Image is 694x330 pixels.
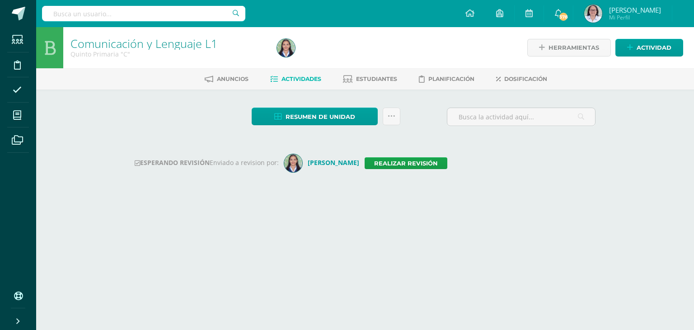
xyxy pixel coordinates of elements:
[270,72,321,86] a: Actividades
[70,37,266,50] h1: Comunicación y Lenguaje L1
[637,39,671,56] span: Actividad
[365,157,447,169] a: Realizar revisión
[205,72,249,86] a: Anuncios
[281,75,321,82] span: Actividades
[609,5,661,14] span: [PERSON_NAME]
[447,108,595,126] input: Busca la actividad aquí...
[527,39,611,57] a: Herramientas
[284,158,365,167] a: [PERSON_NAME]
[42,6,245,21] input: Busca un usuario...
[558,12,568,22] span: 378
[504,75,547,82] span: Dosificación
[343,72,397,86] a: Estudiantes
[549,39,599,56] span: Herramientas
[609,14,661,21] span: Mi Perfil
[496,72,547,86] a: Dosificación
[615,39,683,57] a: Actividad
[210,158,279,167] span: Enviado a revision por:
[419,72,474,86] a: Planificación
[277,39,295,57] img: 018c042a8e8dd272ac269bce2b175a24.png
[356,75,397,82] span: Estudiantes
[252,108,378,125] a: Resumen de unidad
[584,5,602,23] img: 1b71441f154de9568f5d3c47db87a4fb.png
[70,50,266,58] div: Quinto Primaria 'C'
[428,75,474,82] span: Planificación
[286,108,355,125] span: Resumen de unidad
[135,158,210,167] strong: ESPERANDO REVISIÓN
[308,158,359,167] strong: [PERSON_NAME]
[70,36,217,51] a: Comunicación y Lenguaje L1
[284,154,302,172] img: 1e7f0d9574a49928347f76ebb857e75f.png
[217,75,249,82] span: Anuncios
